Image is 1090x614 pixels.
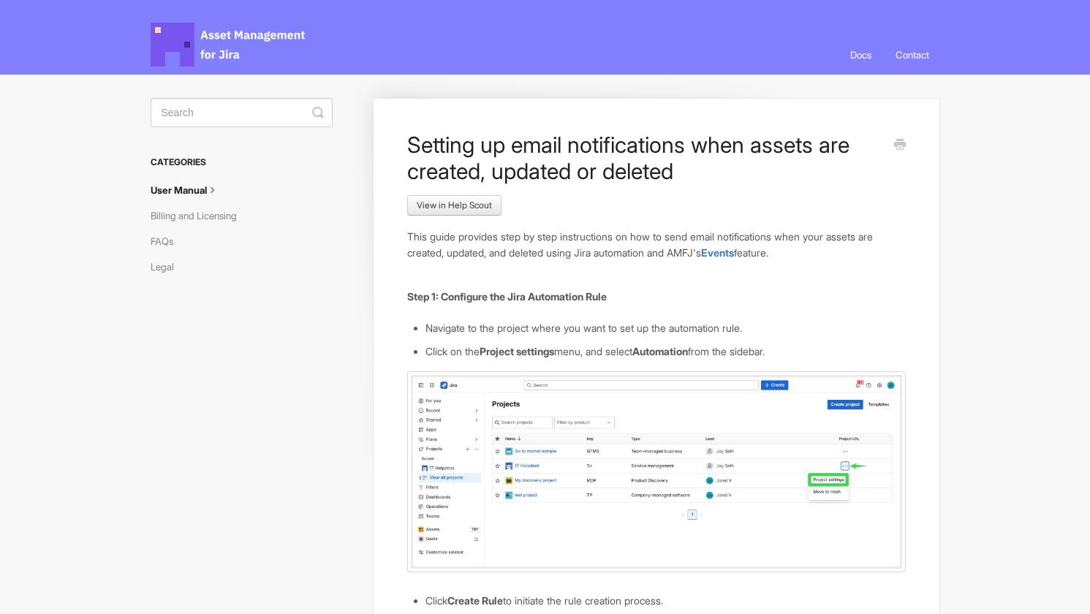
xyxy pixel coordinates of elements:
[425,593,905,609] li: Click to initiate the rule creation process.
[701,246,734,259] a: Events
[839,35,882,75] a: Docs
[407,132,883,184] h1: Setting up email notifications when assets are created, updated or deleted
[407,195,502,216] a: View in Help Scout
[632,345,688,357] b: Automation
[151,23,307,67] span: Asset Management for Jira Docs
[151,98,333,127] input: Search
[151,149,333,175] h3: Categories
[407,290,607,303] b: Step 1: Configure the Jira Automation Rule
[885,35,940,75] a: Contact
[407,371,905,572] img: file-wvYj9lqp7q.jpg
[151,255,185,278] a: Legal
[425,320,905,336] li: Navigate to the project where you want to set up the automation rule.
[480,345,554,357] b: Project settings
[151,178,231,202] a: User Manual
[151,204,248,227] a: Billing and Licensing
[151,230,184,253] a: FAQs
[425,344,905,360] li: Click on the menu, and select from the sidebar.
[447,594,503,607] b: Create Rule
[407,229,905,260] p: This guide provides step by step instructions on how to send email notifications when your assets...
[894,137,906,153] a: Print this Article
